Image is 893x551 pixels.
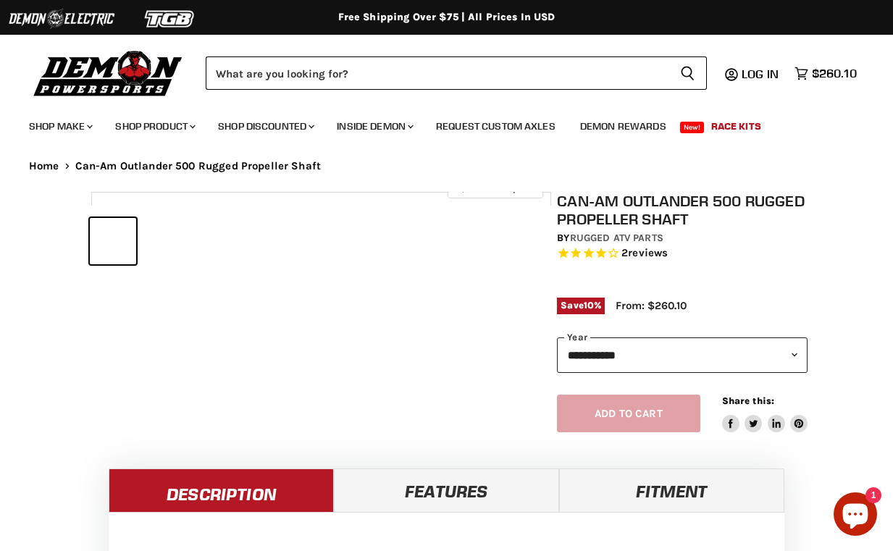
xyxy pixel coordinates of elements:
aside: Share this: [722,395,808,433]
span: Rated 4.0 out of 5 stars 2 reviews [557,246,808,261]
span: $260.10 [812,67,857,80]
a: Log in [735,67,787,80]
a: Inside Demon [326,112,422,141]
a: Rugged ATV Parts [570,232,663,244]
a: Description [109,468,334,512]
button: Can-Am Outlander 500 Rugged Propeller Shaft thumbnail [90,218,136,264]
h1: Can-Am Outlander 500 Rugged Propeller Shaft [557,192,808,228]
button: Search [668,56,707,90]
span: 2 reviews [621,247,668,260]
span: Click to expand [455,182,535,193]
a: Home [29,160,59,172]
a: Shop Make [18,112,101,141]
ul: Main menu [18,106,853,141]
span: 10 [584,300,594,311]
a: Request Custom Axles [425,112,566,141]
select: year [557,337,808,373]
img: Demon Electric Logo 2 [7,5,116,33]
a: $260.10 [787,63,864,84]
input: Search [206,56,668,90]
a: Features [334,468,559,512]
inbox-online-store-chat: Shopify online store chat [829,492,881,539]
img: TGB Logo 2 [116,5,225,33]
span: Log in [742,67,779,81]
a: Demon Rewards [569,112,677,141]
span: Can-Am Outlander 500 Rugged Propeller Shaft [75,160,321,172]
a: Shop Product [104,112,204,141]
span: Save % [557,298,605,314]
a: Fitment [559,468,784,512]
span: New! [680,122,705,133]
img: Demon Powersports [29,47,188,98]
form: Product [206,56,707,90]
a: Race Kits [700,112,772,141]
span: From: $260.10 [616,299,687,312]
span: reviews [628,247,668,260]
div: by [557,230,808,246]
a: Shop Discounted [207,112,323,141]
span: Share this: [722,395,774,406]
